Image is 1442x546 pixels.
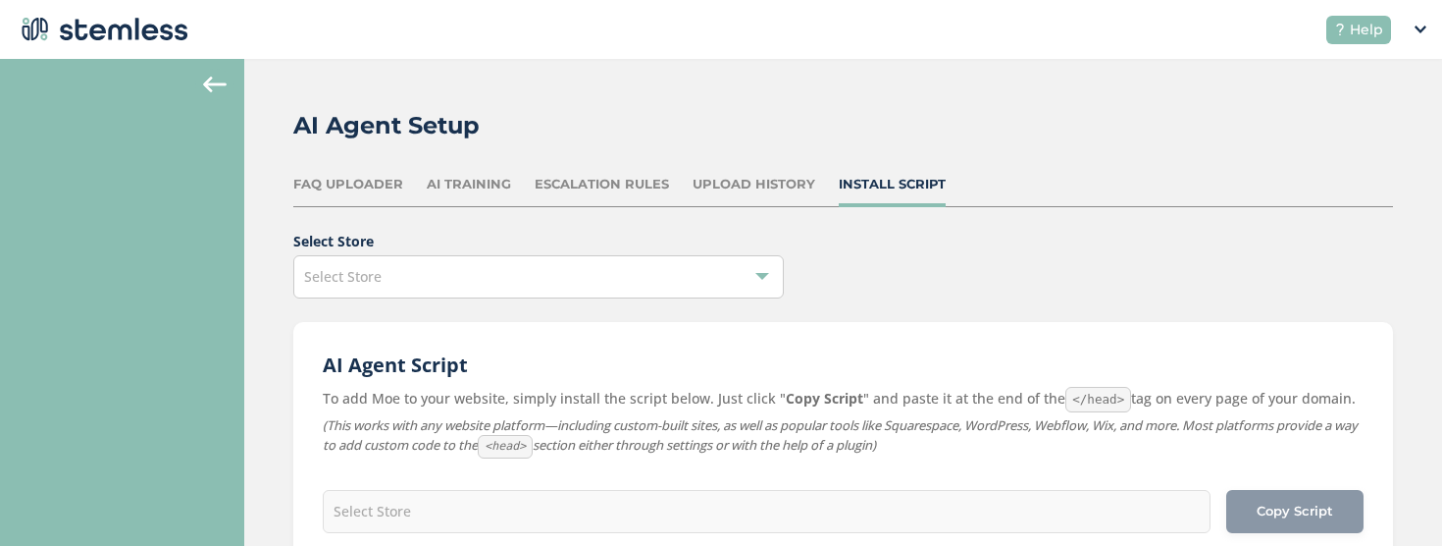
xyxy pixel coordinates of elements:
[1344,452,1442,546] iframe: Chat Widget
[293,175,403,194] div: FAQ Uploader
[1350,20,1383,40] span: Help
[478,435,533,459] code: <head>
[16,10,188,49] img: logo-dark-0685b13c.svg
[304,267,382,286] span: Select Store
[203,77,227,92] img: icon-arrow-back-accent-c549486e.svg
[535,175,669,194] div: Escalation Rules
[1065,387,1131,412] code: </head>
[323,416,1364,459] label: (This works with any website platform—including custom-built sites, as well as popular tools like...
[1415,26,1426,33] img: icon_down-arrow-small-66adaf34.svg
[293,231,1393,251] label: Select Store
[293,108,480,143] h2: AI Agent Setup
[323,352,1364,379] h2: AI Agent Script
[323,387,1364,412] label: To add Moe to your website, simply install the script below. Just click " " and paste it at the e...
[427,175,511,194] div: AI Training
[693,175,815,194] div: Upload History
[1334,24,1346,35] img: icon-help-white-03924b79.svg
[786,389,863,408] strong: Copy Script
[839,175,946,194] div: Install Script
